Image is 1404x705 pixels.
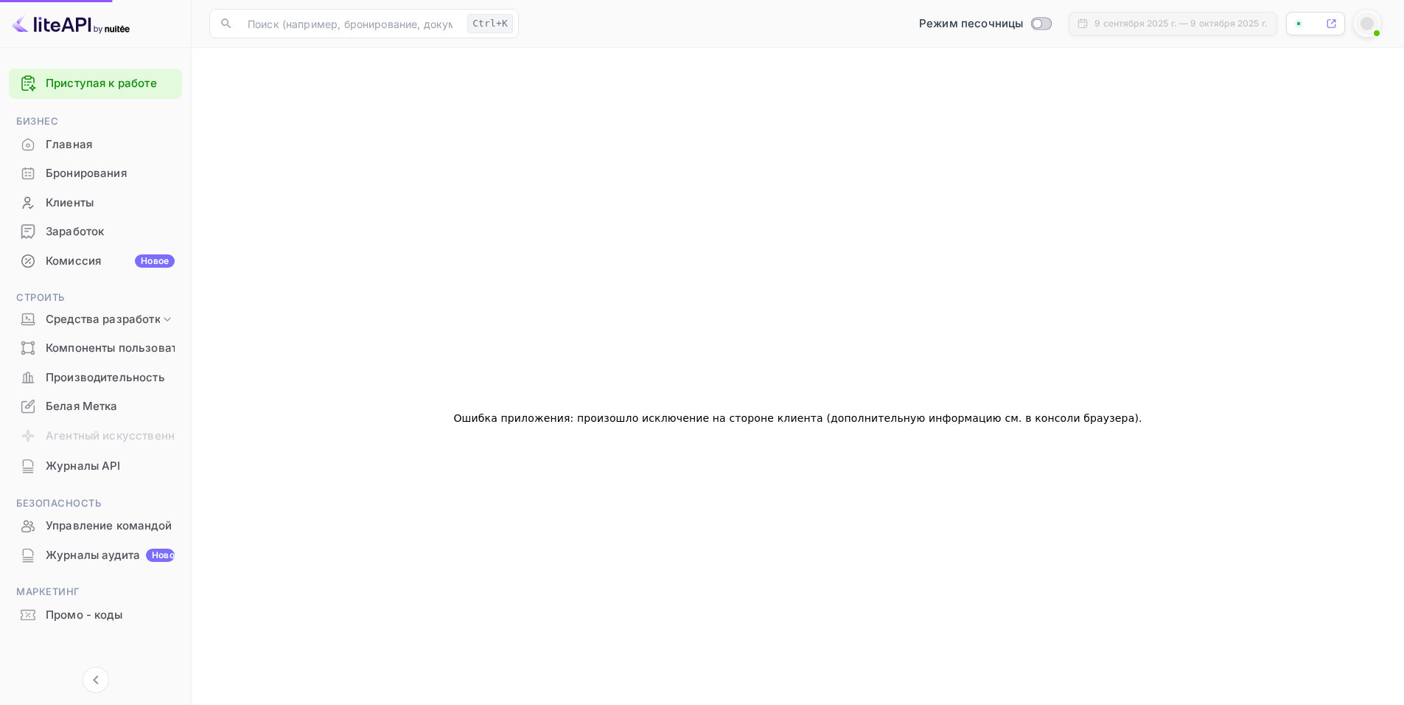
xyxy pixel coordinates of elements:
[9,452,182,479] a: Журналы API
[9,131,182,159] div: Главная
[16,291,65,303] ya-tr-span: Строить
[46,458,121,475] ya-tr-span: Журналы API
[46,369,165,386] ya-tr-span: Производительность
[453,412,1139,424] ya-tr-span: Ошибка приложения: произошло исключение на стороне клиента (дополнительную информацию см. в консо...
[46,195,94,212] ya-tr-span: Клиенты
[9,541,182,569] a: Журналы аудитаНовое
[1094,18,1268,29] ya-tr-span: 9 сентября 2025 г. — 9 октября 2025 г.
[9,364,182,392] div: Производительность
[9,392,182,420] a: Белая Метка
[152,549,180,560] ya-tr-span: Новое
[9,189,182,218] div: Клиенты
[46,518,172,535] ya-tr-span: Управление командой
[239,9,461,38] input: Поиск (например, бронирование, документация)
[9,392,182,421] div: Белая Метка
[9,247,182,274] a: КомиссияНовое
[46,223,104,240] ya-tr-span: Заработок
[46,165,127,182] ya-tr-span: Бронирования
[9,247,182,276] div: КомиссияНовое
[46,76,157,90] ya-tr-span: Приступая к работе
[9,334,182,361] a: Компоненты пользовательского интерфейса
[9,512,182,541] div: Управление командой
[12,12,130,35] img: Логотип LiteAPI
[141,255,169,266] ya-tr-span: Новое
[9,218,182,245] a: Заработок
[9,189,182,216] a: Клиенты
[919,16,1023,30] ya-tr-span: Режим песочницы
[9,69,182,99] div: Приступая к работе
[46,340,299,357] ya-tr-span: Компоненты пользовательского интерфейса
[9,364,182,391] a: Производительность
[83,667,109,693] button: Свернуть навигацию
[9,307,182,333] div: Средства разработки
[9,512,182,539] a: Управление командой
[9,131,182,158] a: Главная
[1139,412,1142,424] ya-tr-span: .
[46,75,175,92] a: Приступая к работе
[46,253,101,270] ya-tr-span: Комиссия
[9,334,182,363] div: Компоненты пользовательского интерфейса
[46,547,140,564] ya-tr-span: Журналы аудита
[9,159,182,187] a: Бронирования
[9,218,182,246] div: Заработок
[46,398,118,415] ya-tr-span: Белая Метка
[16,497,101,509] ya-tr-span: Безопасность
[9,159,182,188] div: Бронирования
[9,452,182,481] div: Журналы API
[913,15,1057,32] div: Переключиться в производственный режим
[9,541,182,570] div: Журналы аудитаНовое
[46,311,167,328] ya-tr-span: Средства разработки
[9,601,182,628] a: Промо - коды
[16,115,58,127] ya-tr-span: Бизнес
[9,601,182,630] div: Промо - коды
[16,586,80,597] ya-tr-span: Маркетинг
[46,136,92,153] ya-tr-span: Главная
[472,18,508,29] ya-tr-span: Ctrl+K
[46,607,122,624] ya-tr-span: Промо - коды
